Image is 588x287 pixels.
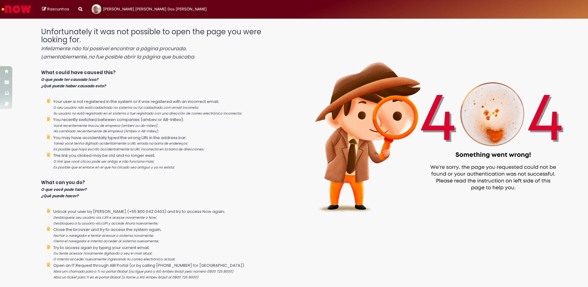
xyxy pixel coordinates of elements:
li: Unlock your user by [PERSON_NAME] (+55 800 042 0403) and try to access Now again; [53,208,287,226]
i: Lamentablemente, no fue posible abrir la página que buscaba. [41,53,195,60]
i: Desbloqueie seu usuário via LUPI e acesse novamente o Now; [53,215,157,220]
img: ServiceNow [1,3,32,15]
i: Su usuario no está registrado en el sistema o fue registrado con una dirección de correo electrón... [53,111,242,116]
i: Abra um chamado para o TI no portal Global (ou ligue para o Alô Ambev Brasil pelo número 0800 725... [53,269,233,274]
i: Talvez você tenha digitado acidentalmente a URL errada na barra de endereços; [53,141,188,146]
i: O intenta acceder nuevamente ingresando tu correo electrónico actual; [53,257,175,262]
i: Infelizmente não foi possível encontrar a página procurada. [41,45,187,52]
i: ¿Qué puede haber causado esto? [41,83,106,89]
li: Close the browser and try to access the system again; [53,226,287,244]
li: You may have accidentally typed the wrong URL in the address bar; [53,134,287,152]
i: Fechar o navegador e tentar acessar o sistema novamente; [53,233,154,238]
span: [PERSON_NAME] [PERSON_NAME] Dos [PERSON_NAME] [103,6,207,12]
i: ¿Qué puede hacer? [41,193,79,198]
i: Ha cambiado recientemente de empresa (Ambev o AB-InBev); [53,129,159,134]
i: O seu usuário não está cadastrado no sistema ou foi cadastrado com email incorreto; [53,105,199,110]
h1: Unfortunately it was not possible to open the page you were looking for. [41,28,287,60]
p: What can you do? [41,179,287,199]
img: 404_ambev_new.png [287,22,588,232]
i: Abra un ticket para TI en el portal Global (o llame a Alô Ambev Brasil al 0800 725 8000) [53,275,198,280]
i: O que você pode fazer? [41,187,87,192]
li: Open an IT Request through ABI Portal (or by calling [PHONE_NUMBER] for [GEOGRAPHIC_DATA]) [53,262,287,280]
li: Try to access again by typing your current email; [53,244,287,262]
p: What could have caused this? [41,69,287,89]
i: Cierra el navegador e intenta acceder al sistema nuevamente; [53,239,159,244]
i: Você recentemente trocou de empresa (ambev ou ab-inbev); [53,123,158,128]
i: Ou tente acessar novamente digitando o seu e-mail atual; [53,251,152,256]
span: Rascunhos [47,6,69,12]
a: Rascunhos [42,6,69,12]
i: Es posible que el enlace en el que ha clicado sea antiguo y ya no exista; [53,165,175,170]
li: Your user is not registered in the system or it was registered with an incorrect email; [53,98,287,116]
i: O link que você clicou pode ser antigo e não funciona mais; [53,159,154,164]
li: You recently switched between companies (ambev or AB-InBev); [53,116,287,134]
i: O que pode ter causado isso? [41,77,98,82]
i: Desbloquea a tu usuario vía LUPI y accede Ahora nuevamente; [53,221,158,226]
li: The link you clicked may be old and no longer exist; [53,152,287,170]
i: Es posible que haya escrito accidentalmente la URL incorrecta en la barra de direcciones; [53,147,204,152]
